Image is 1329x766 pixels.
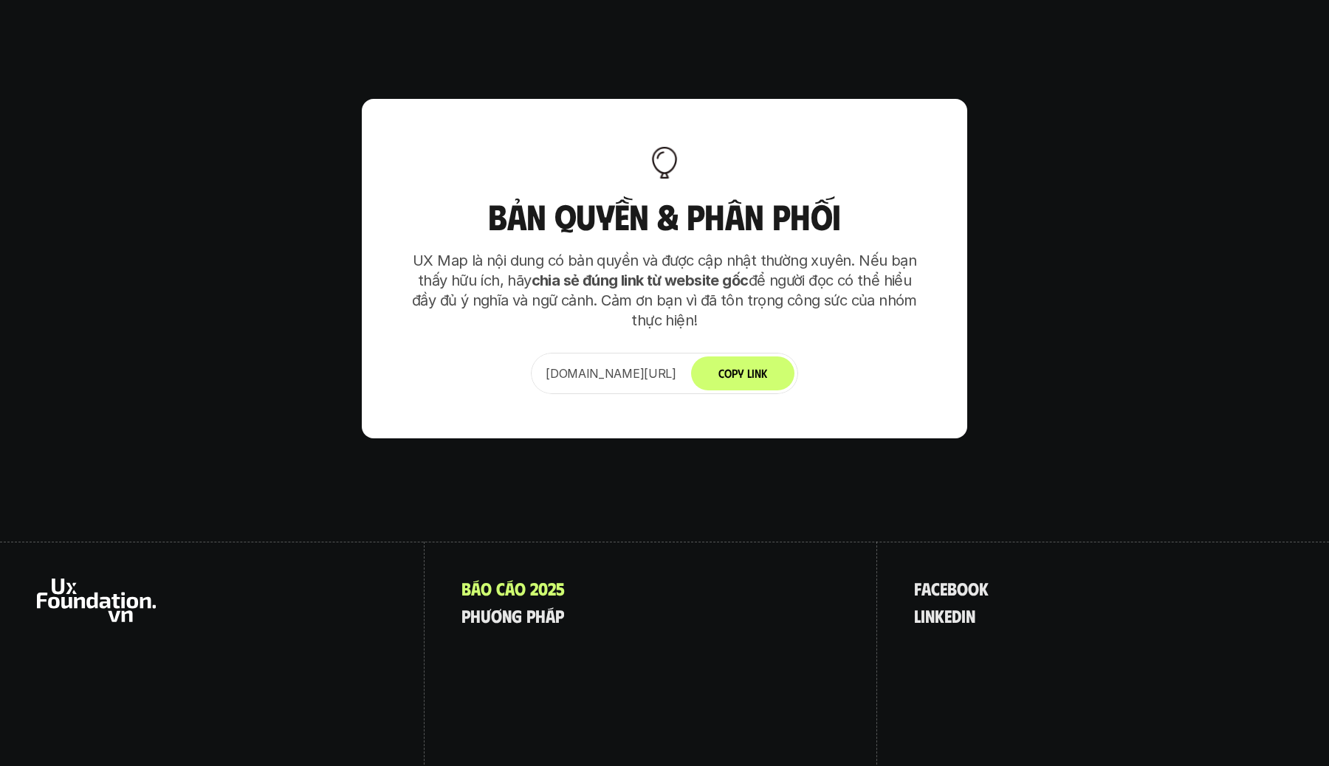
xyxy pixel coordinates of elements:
[921,606,925,625] span: i
[979,579,989,598] span: k
[548,579,556,598] span: 2
[526,606,535,625] span: p
[461,606,564,625] a: phươngpháp
[496,579,505,598] span: c
[555,606,564,625] span: p
[515,579,526,598] span: o
[944,606,952,625] span: e
[470,606,481,625] span: h
[914,606,921,625] span: l
[471,579,481,598] span: á
[952,606,961,625] span: d
[921,579,931,598] span: a
[966,606,975,625] span: n
[406,197,923,236] h3: Bản quyền & Phân phối
[491,606,502,625] span: ơ
[538,579,548,598] span: 0
[940,579,947,598] span: e
[914,606,975,625] a: linkedin
[968,579,979,598] span: o
[461,579,565,598] a: Báocáo2025
[461,606,470,625] span: p
[502,606,512,625] span: n
[546,606,555,625] span: á
[532,272,749,289] strong: chia sẻ đúng link từ website gốc
[914,579,921,598] span: f
[961,606,966,625] span: i
[512,606,522,625] span: g
[931,579,940,598] span: c
[406,251,923,331] p: UX Map là nội dung có bản quyền và được cập nhật thường xuyên. Nếu bạn thấy hữu ích, hãy để người...
[481,579,492,598] span: o
[556,579,565,598] span: 5
[481,606,491,625] span: ư
[691,356,794,390] button: Copy Link
[935,606,944,625] span: k
[530,579,538,598] span: 2
[947,579,957,598] span: b
[535,606,546,625] span: h
[461,579,471,598] span: B
[957,579,968,598] span: o
[505,579,515,598] span: á
[925,606,935,625] span: n
[546,365,676,382] p: [DOMAIN_NAME][URL]
[914,579,989,598] a: facebook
